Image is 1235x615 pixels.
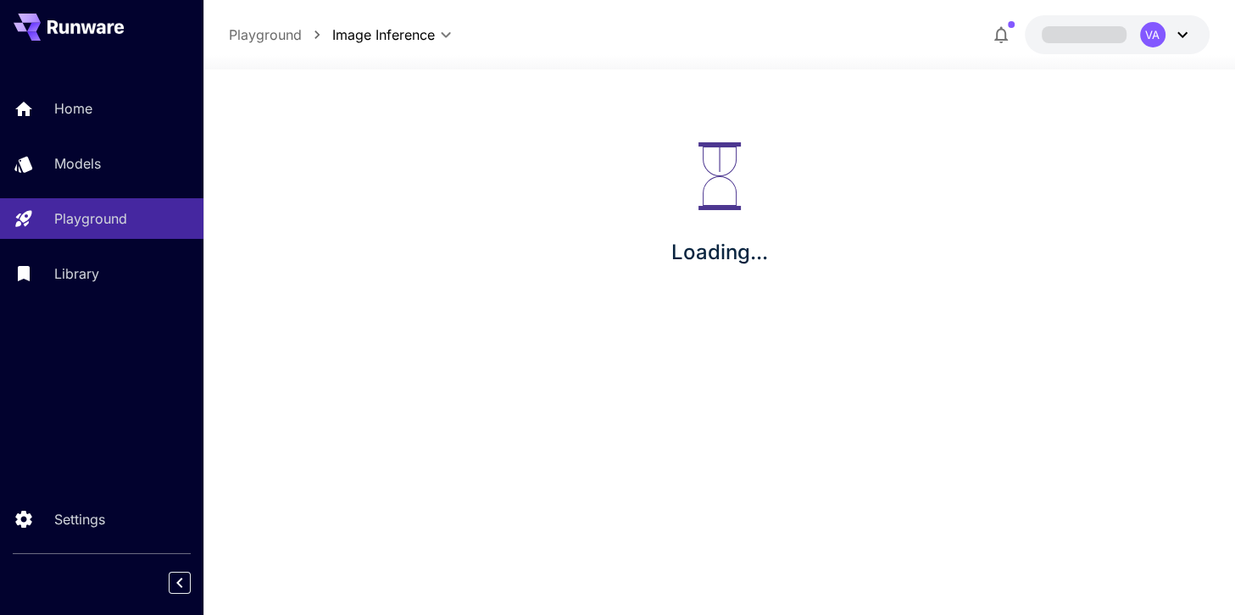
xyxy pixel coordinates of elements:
[1140,22,1165,47] div: VA
[229,25,332,45] nav: breadcrumb
[54,98,92,119] p: Home
[229,25,302,45] a: Playground
[181,568,203,598] div: Collapse sidebar
[54,263,99,284] p: Library
[671,237,768,268] p: Loading...
[1025,15,1210,54] button: VA
[54,153,101,174] p: Models
[169,572,191,594] button: Collapse sidebar
[332,25,435,45] span: Image Inference
[54,509,105,529] p: Settings
[54,208,127,229] p: Playground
